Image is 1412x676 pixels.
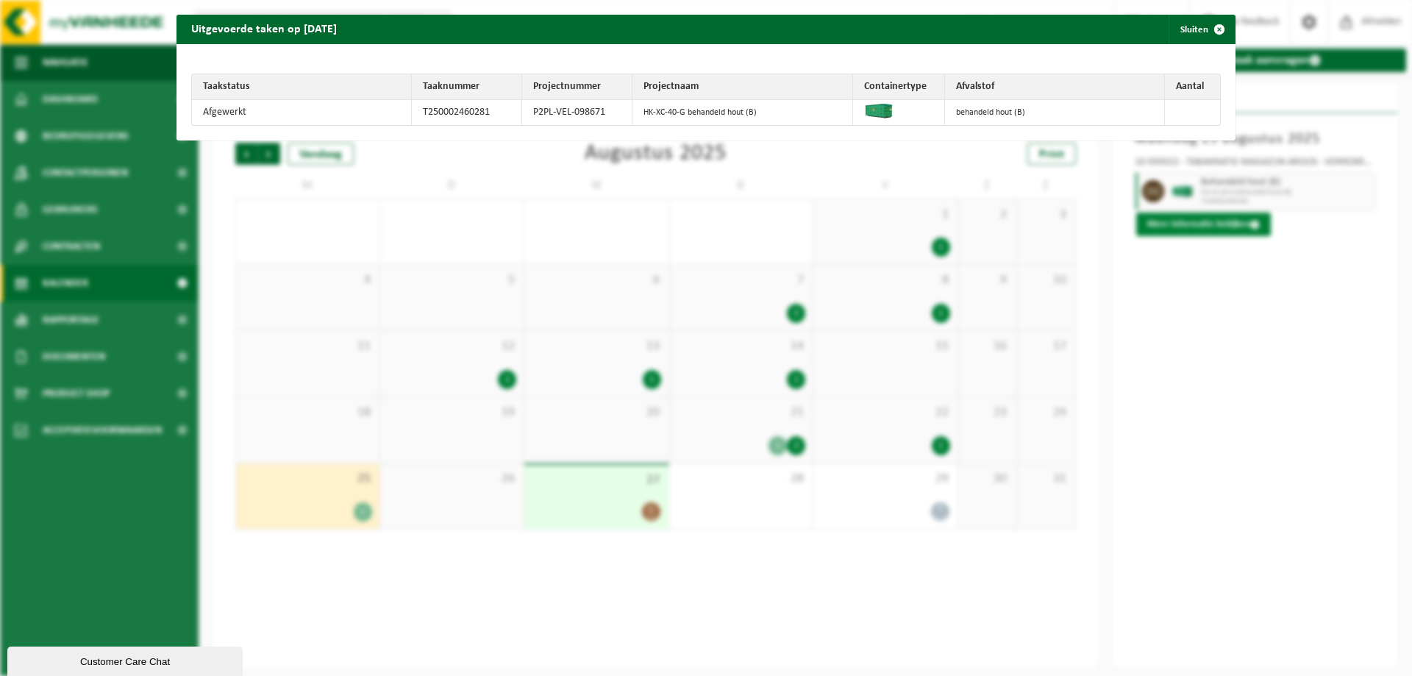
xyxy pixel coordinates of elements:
[522,100,632,125] td: P2PL-VEL-098671
[192,100,412,125] td: Afgewerkt
[945,100,1165,125] td: behandeld hout (B)
[192,74,412,100] th: Taakstatus
[632,100,852,125] td: HK-XC-40-G behandeld hout (B)
[412,100,522,125] td: T250002460281
[522,74,632,100] th: Projectnummer
[853,74,945,100] th: Containertype
[1165,74,1220,100] th: Aantal
[1169,15,1234,44] button: Sluiten
[412,74,522,100] th: Taaknummer
[176,15,352,43] h2: Uitgevoerde taken op [DATE]
[7,644,246,676] iframe: chat widget
[945,74,1165,100] th: Afvalstof
[864,104,894,118] img: HK-XC-40-GN-00
[632,74,852,100] th: Projectnaam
